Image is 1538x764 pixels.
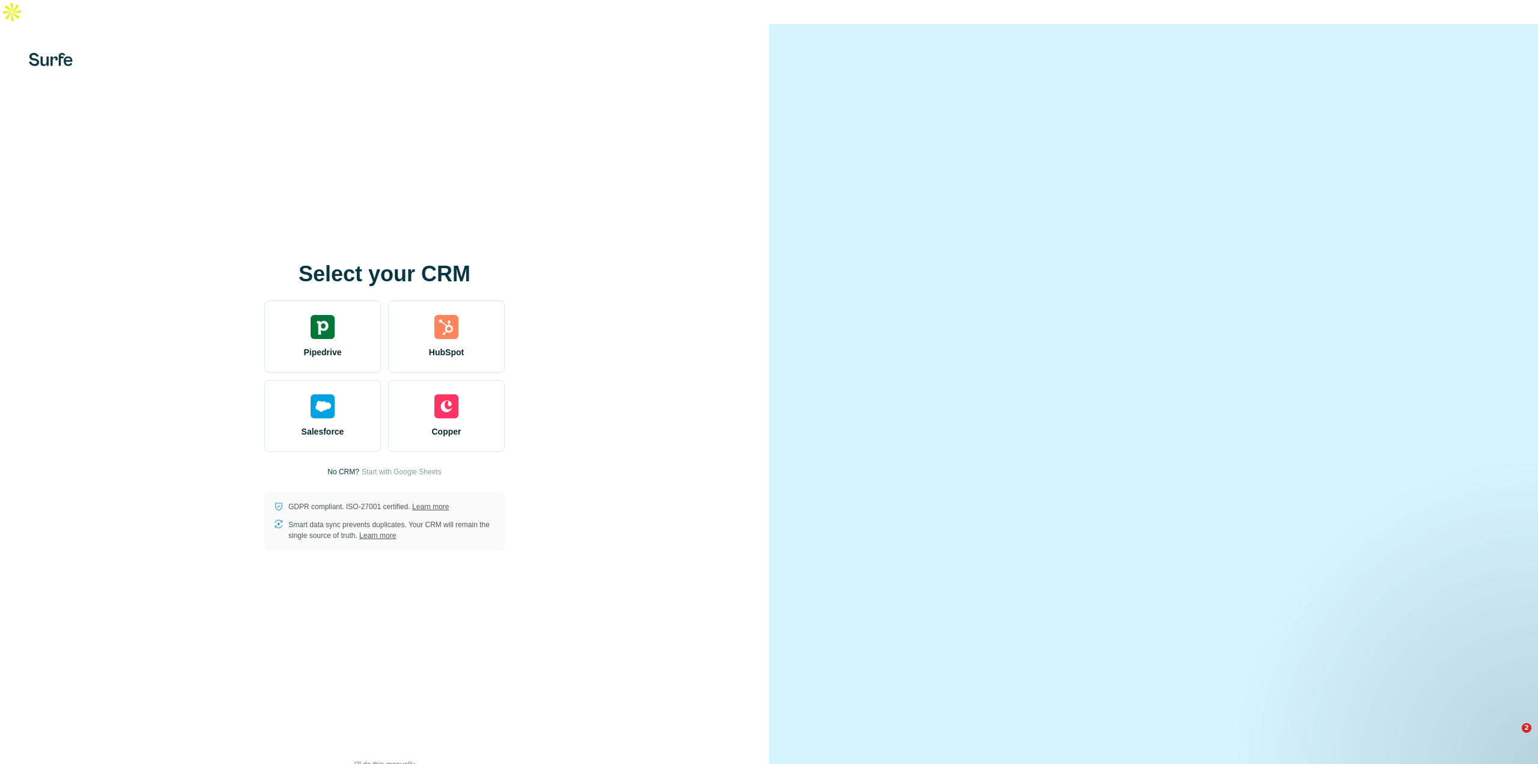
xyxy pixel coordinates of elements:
[434,394,458,418] img: copper's logo
[302,426,344,438] span: Salesforce
[1522,723,1531,733] span: 2
[1497,723,1526,752] iframe: Intercom live chat
[264,262,505,286] h1: Select your CRM
[432,426,461,438] span: Copper
[412,503,449,511] a: Learn more
[327,466,359,477] p: No CRM?
[362,466,442,477] button: Start with Google Sheets
[429,346,464,358] span: HubSpot
[288,501,449,512] p: GDPR compliant. ISO-27001 certified.
[359,531,396,540] a: Learn more
[311,315,335,339] img: pipedrive's logo
[434,315,458,339] img: hubspot's logo
[303,346,341,358] span: Pipedrive
[29,53,73,66] img: Surfe's logo
[311,394,335,418] img: salesforce's logo
[288,519,495,541] p: Smart data sync prevents duplicates. Your CRM will remain the single source of truth.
